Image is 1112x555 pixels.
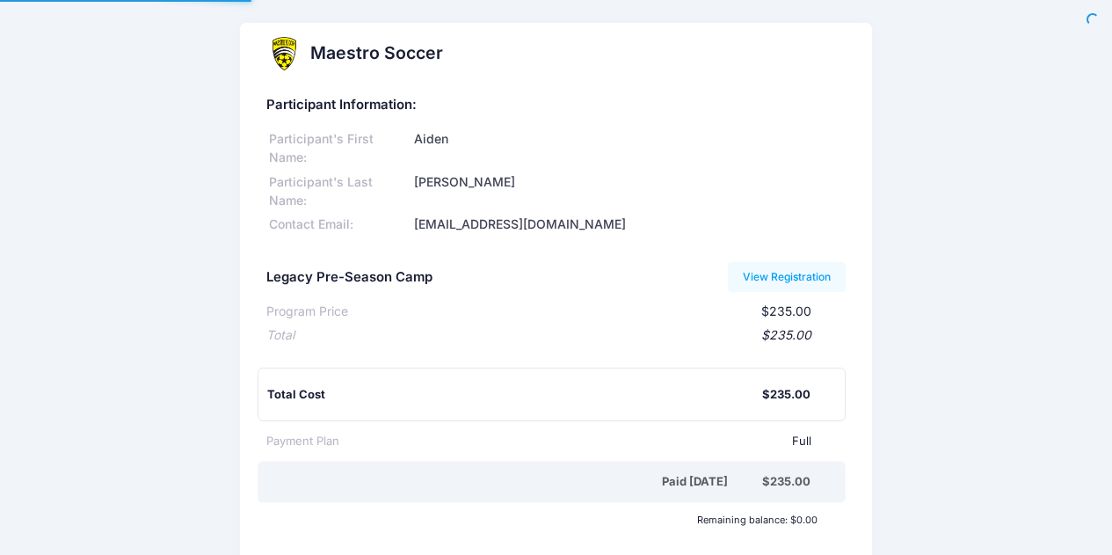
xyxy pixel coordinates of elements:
[762,386,810,404] div: $235.00
[270,473,763,491] div: Paid [DATE]
[258,515,826,525] div: Remaining balance: $0.00
[761,303,811,318] span: $235.00
[266,130,411,167] div: Participant's First Name:
[310,43,443,63] h2: Maestro Soccer
[266,98,847,113] h5: Participant Information:
[411,215,847,234] div: [EMAIL_ADDRESS][DOMAIN_NAME]
[267,386,763,404] div: Total Cost
[266,433,339,450] div: Payment Plan
[266,173,411,210] div: Participant's Last Name:
[411,130,847,167] div: Aiden
[266,326,294,345] div: Total
[266,215,411,234] div: Contact Email:
[294,326,812,345] div: $235.00
[411,173,847,210] div: [PERSON_NAME]
[266,270,432,286] h5: Legacy Pre-Season Camp
[728,262,847,292] a: View Registration
[762,473,810,491] div: $235.00
[266,303,348,321] div: Program Price
[339,433,812,450] div: Full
